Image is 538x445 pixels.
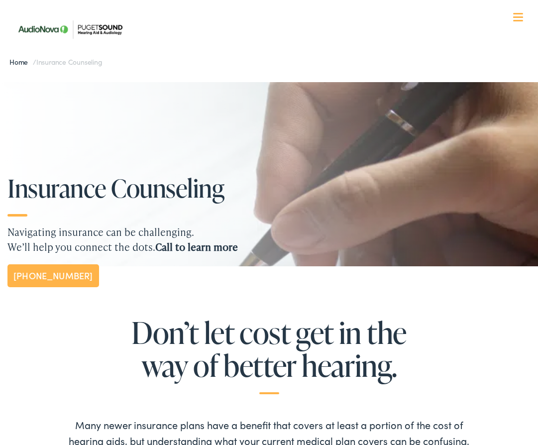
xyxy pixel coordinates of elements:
h1: Insurance Counseling [7,174,538,202]
a: What We Offer [18,40,528,71]
span: / [9,57,103,67]
h2: Don’t let cost get in the way of better hearing. [11,316,528,394]
strong: Call to learn more [155,240,238,254]
span: Insurance Counseling [36,57,103,67]
a: [PHONE_NUMBER] [7,264,99,287]
p: Navigating insurance can be challenging. We’ll help you connect the dots. [7,224,538,254]
a: Home [9,57,33,67]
